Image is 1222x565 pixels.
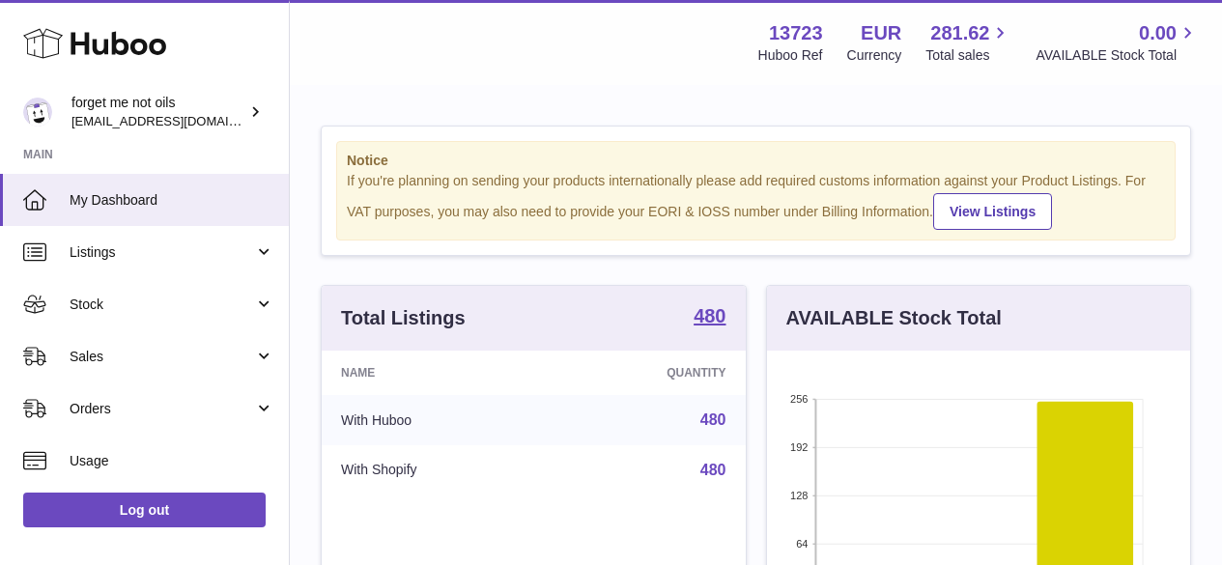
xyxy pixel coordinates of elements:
strong: Notice [347,152,1165,170]
span: Usage [70,452,274,470]
div: Currency [847,46,902,65]
div: If you're planning on sending your products internationally please add required customs informati... [347,172,1165,230]
img: internalAdmin-13723@internal.huboo.com [23,98,52,127]
a: View Listings [933,193,1052,230]
td: With Shopify [322,445,550,495]
span: [EMAIL_ADDRESS][DOMAIN_NAME] [71,113,284,128]
a: 480 [700,411,726,428]
span: Total sales [925,46,1011,65]
text: 192 [790,441,808,453]
th: Quantity [550,351,745,395]
a: 480 [700,462,726,478]
a: 0.00 AVAILABLE Stock Total [1036,20,1199,65]
a: 281.62 Total sales [925,20,1011,65]
span: AVAILABLE Stock Total [1036,46,1199,65]
span: 0.00 [1139,20,1177,46]
a: 480 [694,306,725,329]
strong: 480 [694,306,725,325]
td: With Huboo [322,395,550,445]
span: 281.62 [930,20,989,46]
text: 256 [790,393,808,405]
th: Name [322,351,550,395]
span: Orders [70,400,254,418]
text: 128 [790,490,808,501]
h3: Total Listings [341,305,466,331]
strong: EUR [861,20,901,46]
div: forget me not oils [71,94,245,130]
text: 64 [796,538,808,550]
strong: 13723 [769,20,823,46]
span: Sales [70,348,254,366]
h3: AVAILABLE Stock Total [786,305,1002,331]
span: Listings [70,243,254,262]
span: Stock [70,296,254,314]
span: My Dashboard [70,191,274,210]
div: Huboo Ref [758,46,823,65]
a: Log out [23,493,266,527]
